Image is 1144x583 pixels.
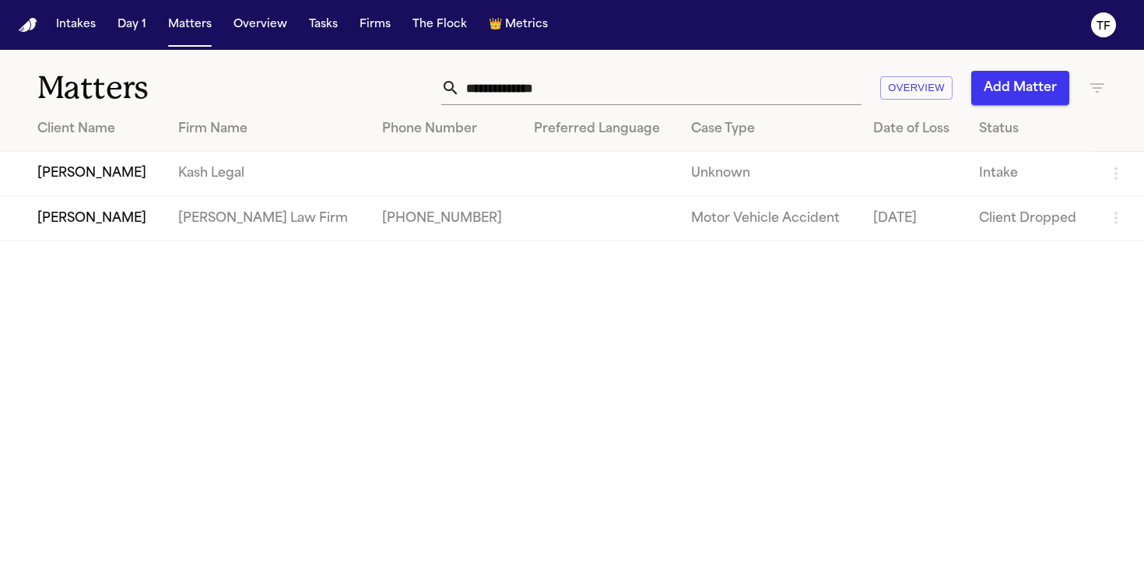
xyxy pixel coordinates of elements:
td: Intake [967,152,1094,196]
button: Add Matter [971,71,1069,105]
td: [PERSON_NAME] Law Firm [166,196,370,241]
td: [PHONE_NUMBER] [370,196,521,241]
div: Case Type [691,120,847,139]
button: Overview [227,11,293,39]
img: Finch Logo [19,18,37,33]
button: Tasks [303,11,344,39]
td: Unknown [679,152,860,196]
td: Motor Vehicle Accident [679,196,860,241]
a: Home [19,18,37,33]
button: The Flock [406,11,473,39]
button: Intakes [50,11,102,39]
td: Client Dropped [967,196,1094,241]
div: Status [979,120,1082,139]
button: Firms [353,11,397,39]
td: [DATE] [861,196,967,241]
td: Kash Legal [166,152,370,196]
button: Overview [880,76,953,100]
div: Date of Loss [873,120,954,139]
div: Preferred Language [534,120,667,139]
div: Firm Name [178,120,357,139]
div: Client Name [37,120,153,139]
div: Phone Number [382,120,509,139]
button: Matters [162,11,218,39]
button: crownMetrics [483,11,554,39]
button: Day 1 [111,11,153,39]
h1: Matters [37,68,334,107]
